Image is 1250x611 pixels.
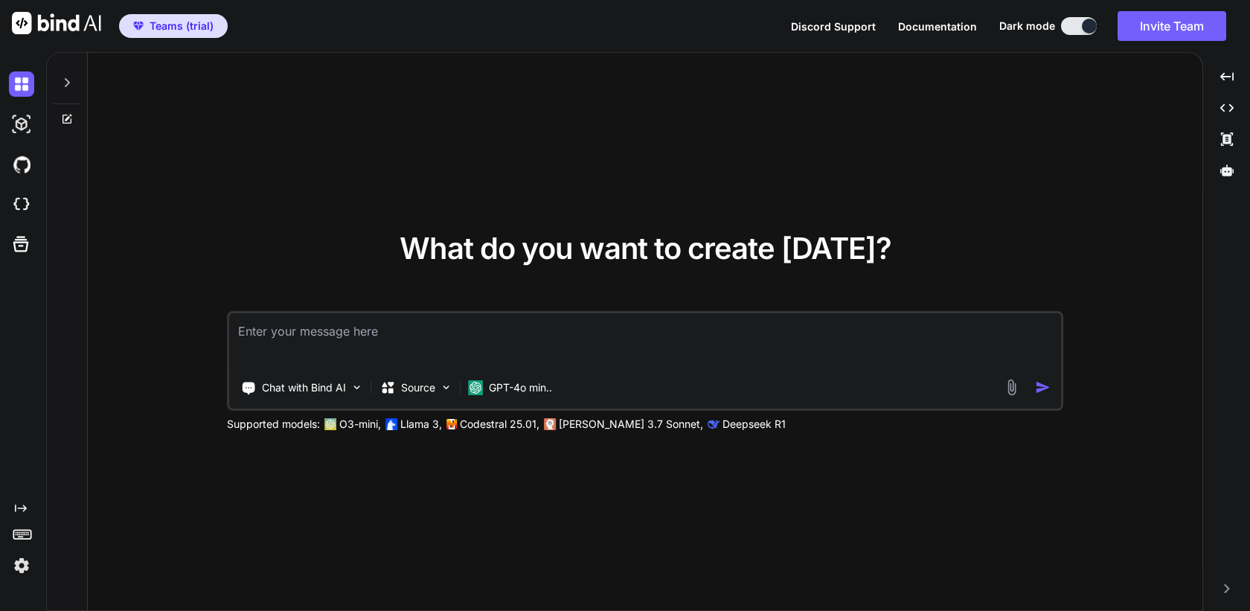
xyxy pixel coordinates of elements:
img: settings [9,553,34,578]
img: GPT-4o mini [468,380,483,395]
img: darkChat [9,71,34,97]
img: cloudideIcon [9,192,34,217]
img: darkAi-studio [9,112,34,137]
span: Documentation [898,20,977,33]
button: Invite Team [1118,11,1226,41]
span: What do you want to create [DATE]? [400,230,891,266]
p: GPT-4o min.. [489,380,552,395]
button: Documentation [898,19,977,34]
img: claude [544,418,556,430]
img: Llama2 [385,418,397,430]
p: Llama 3, [400,417,442,432]
span: Teams (trial) [150,19,214,33]
p: Source [401,380,435,395]
span: Discord Support [791,20,876,33]
p: Codestral 25.01, [460,417,539,432]
img: claude [708,418,719,430]
img: icon [1035,380,1051,395]
img: attachment [1003,379,1020,396]
button: premiumTeams (trial) [119,14,228,38]
img: Pick Models [440,381,452,394]
p: [PERSON_NAME] 3.7 Sonnet, [559,417,703,432]
img: GPT-4 [324,418,336,430]
img: Bind AI [12,12,101,34]
button: Discord Support [791,19,876,34]
img: githubDark [9,152,34,177]
img: Mistral-AI [446,419,457,429]
img: Pick Tools [350,381,363,394]
img: premium [133,22,144,31]
p: Deepseek R1 [722,417,786,432]
p: Chat with Bind AI [262,380,346,395]
p: O3-mini, [339,417,381,432]
span: Dark mode [999,19,1055,33]
p: Supported models: [227,417,320,432]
